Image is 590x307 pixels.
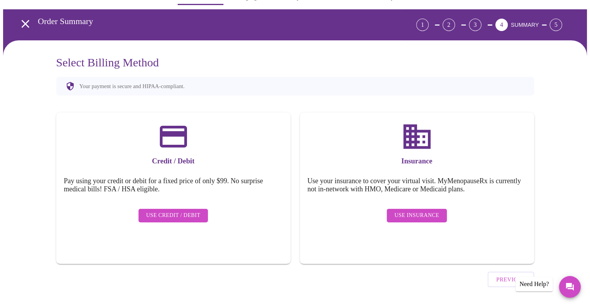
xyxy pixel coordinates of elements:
button: Use Credit / Debit [138,209,208,222]
button: open drawer [14,12,37,35]
div: 4 [495,19,508,31]
p: Your payment is secure and HIPAA-compliant. [80,83,185,90]
div: Need Help? [516,277,553,291]
div: 2 [443,19,455,31]
div: 1 [416,19,429,31]
h3: Credit / Debit [64,157,283,165]
button: Previous [488,272,534,287]
h3: Order Summary [38,16,373,26]
button: Use Insurance [387,209,447,222]
h3: Insurance [308,157,526,165]
span: Previous [496,274,525,284]
button: Messages [559,276,581,298]
div: 3 [469,19,481,31]
span: Use Insurance [394,211,439,220]
h3: Select Billing Method [56,56,534,69]
span: SUMMARY [511,22,539,28]
h5: Pay using your credit or debit for a fixed price of only $99. No surprise medical bills! FSA / HS... [64,177,283,193]
span: Use Credit / Debit [146,211,201,220]
div: 5 [550,19,562,31]
h5: Use your insurance to cover your virtual visit. MyMenopauseRx is currently not in-network with HM... [308,177,526,193]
